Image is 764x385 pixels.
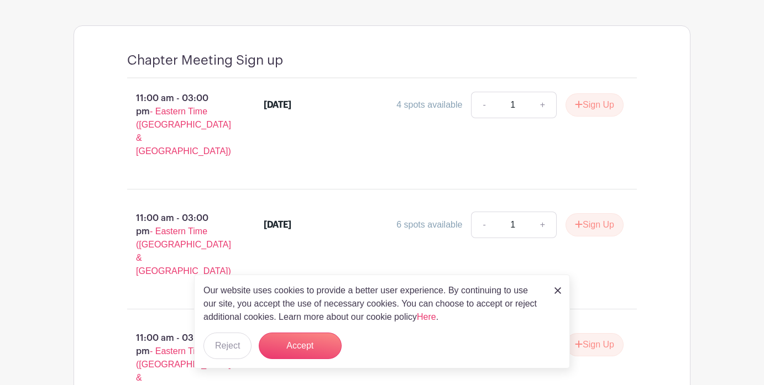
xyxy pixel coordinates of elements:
img: close_button-5f87c8562297e5c2d7936805f587ecaba9071eb48480494691a3f1689db116b3.svg [554,287,561,294]
button: Accept [259,333,342,359]
div: [DATE] [264,98,291,112]
p: 11:00 am - 03:00 pm [109,87,246,162]
p: Our website uses cookies to provide a better user experience. By continuing to use our site, you ... [203,284,543,324]
button: Sign Up [566,93,624,117]
button: Reject [203,333,252,359]
h4: Chapter Meeting Sign up [127,52,283,68]
a: + [529,92,557,118]
span: - Eastern Time ([GEOGRAPHIC_DATA] & [GEOGRAPHIC_DATA]) [136,107,231,156]
div: [DATE] [264,218,291,231]
button: Sign Up [566,213,624,236]
a: Here [417,312,436,321]
a: - [471,212,496,238]
div: 4 spots available [396,98,462,112]
a: + [529,212,557,238]
a: - [471,92,496,118]
button: Sign Up [566,333,624,356]
div: 6 spots available [396,218,462,231]
p: 11:00 am - 03:00 pm [109,207,246,282]
span: - Eastern Time ([GEOGRAPHIC_DATA] & [GEOGRAPHIC_DATA]) [136,226,231,276]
